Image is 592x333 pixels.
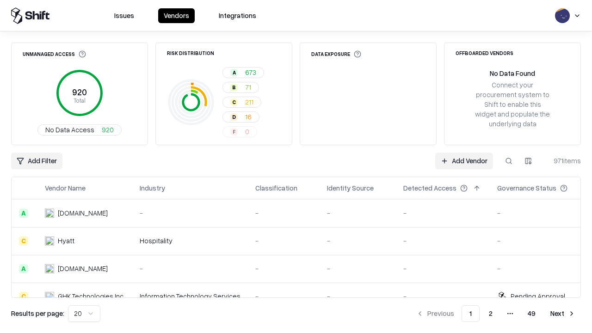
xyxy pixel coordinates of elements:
[19,292,28,301] div: C
[58,291,125,301] div: GHK Technologies Inc.
[222,67,264,78] button: A673
[490,68,535,78] div: No Data Found
[456,50,513,55] div: Offboarded Vendors
[403,291,482,301] div: -
[140,183,165,193] div: Industry
[411,305,581,322] nav: pagination
[109,8,140,23] button: Issues
[222,97,261,108] button: C211
[45,236,54,246] img: Hyatt
[327,236,388,246] div: -
[140,264,240,273] div: -
[497,208,582,218] div: -
[403,264,482,273] div: -
[255,236,312,246] div: -
[11,153,62,169] button: Add Filter
[58,264,108,273] div: [DOMAIN_NAME]
[140,291,240,301] div: Information Technology Services
[245,112,252,122] span: 16
[327,183,374,193] div: Identity Source
[311,50,361,58] div: Data Exposure
[11,308,64,318] p: Results per page:
[45,264,54,273] img: primesec.co.il
[140,236,240,246] div: Hospitality
[37,124,122,136] button: No Data Access920
[255,183,297,193] div: Classification
[245,68,256,77] span: 673
[403,236,482,246] div: -
[255,208,312,218] div: -
[230,84,238,91] div: B
[45,209,54,218] img: intrado.com
[230,113,238,121] div: D
[45,292,54,301] img: GHK Technologies Inc.
[19,236,28,246] div: C
[230,69,238,76] div: A
[497,183,556,193] div: Governance Status
[222,82,259,93] button: B71
[255,264,312,273] div: -
[45,125,94,135] span: No Data Access
[158,8,195,23] button: Vendors
[72,87,87,97] tspan: 920
[102,125,114,135] span: 920
[245,97,253,107] span: 211
[222,111,259,123] button: D16
[45,183,86,193] div: Vendor Name
[435,153,493,169] a: Add Vendor
[327,208,388,218] div: -
[245,82,251,92] span: 71
[474,80,551,129] div: Connect your procurement system to Shift to enable this widget and populate the underlying data
[403,208,482,218] div: -
[511,291,565,301] div: Pending Approval
[19,209,28,218] div: A
[19,264,28,273] div: A
[327,264,388,273] div: -
[497,236,582,246] div: -
[545,305,581,322] button: Next
[23,50,86,58] div: Unmanaged Access
[403,183,456,193] div: Detected Access
[544,156,581,166] div: 971 items
[520,305,543,322] button: 49
[327,291,388,301] div: -
[58,208,108,218] div: [DOMAIN_NAME]
[230,99,238,106] div: C
[497,264,582,273] div: -
[462,305,480,322] button: 1
[213,8,262,23] button: Integrations
[167,50,214,55] div: Risk Distribution
[140,208,240,218] div: -
[74,97,86,104] tspan: Total
[58,236,74,246] div: Hyatt
[255,291,312,301] div: -
[481,305,500,322] button: 2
